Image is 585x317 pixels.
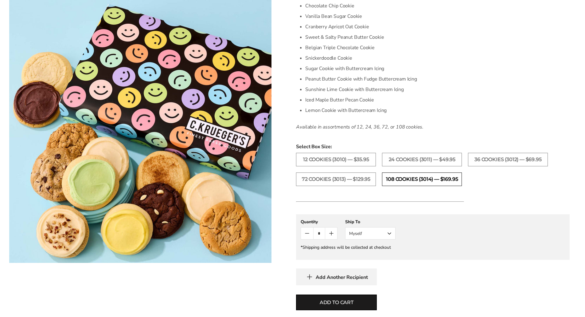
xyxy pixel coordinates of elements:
[305,105,464,116] li: Lemon Cookie with Buttercream Icing
[305,63,464,74] li: Sugar Cookie with Buttercream Icing
[296,172,376,186] label: 72 Cookies (3013) — $129.95
[305,42,464,53] li: Belgian Triple Chocolate Cookie
[320,299,353,306] span: Add to cart
[305,32,464,42] li: Sweet & Salty Peanut Butter Cookie
[382,172,462,186] label: 108 Cookies (3014) — $169.95
[305,1,464,11] li: Chocolate Chip Cookie
[345,219,396,225] div: Ship To
[305,95,464,105] li: Iced Maple Butter Pecan Cookie
[305,74,464,84] li: Peanut Butter Cookie with Fudge Buttercream Icing
[382,153,462,166] label: 24 Cookies (3011) — $49.95
[305,11,464,22] li: Vanilla Bean Sugar Cookie
[296,295,377,310] button: Add to cart
[296,124,423,130] em: Available in assortments of 12, 24, 36, 72, or 108 cookies.
[301,244,565,250] div: *Shipping address will be collected at checkout
[325,228,337,239] button: Count plus
[305,53,464,63] li: Snickerdoodle Cookie
[313,228,325,239] input: Quantity
[316,274,368,280] span: Add Another Recipient
[296,143,570,150] span: Select Box Size:
[301,228,313,239] button: Count minus
[301,219,337,225] div: Quantity
[305,22,464,32] li: Cranberry Apricot Oat Cookie
[305,84,464,95] li: Sunshine Lime Cookie with Buttercream Icing
[468,153,548,166] label: 36 Cookies (3012) — $69.95
[345,227,396,240] button: Myself
[296,153,376,166] label: 12 Cookies (3010) — $35.95
[296,214,570,260] gfm-form: New recipient
[296,268,377,285] button: Add Another Recipient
